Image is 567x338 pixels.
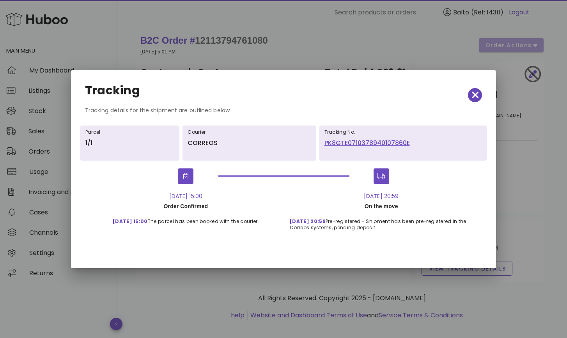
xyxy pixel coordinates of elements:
p: CORREOS [188,138,311,148]
div: On the move [283,200,479,212]
h6: Tracking No. [324,129,482,135]
h6: Courier [188,129,311,135]
div: The parcel has been booked with the courier. [106,212,265,226]
div: Tracking details for the shipment are outlined below [79,106,489,121]
a: PK8GTE0710378940107860E [324,138,482,148]
div: Order Confirmed [106,200,265,212]
h6: Parcel [85,129,175,135]
div: [DATE] 15:00 [106,192,265,200]
h2: Tracking [85,84,140,97]
div: Pre-registered - Shipment has been pre-registered in the Correos systems, pending deposit [283,212,479,232]
div: [DATE] 20:59 [283,192,479,200]
span: [DATE] 15:00 [113,218,148,225]
p: 1/1 [85,138,175,148]
span: [DATE] 20:59 [290,218,326,225]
